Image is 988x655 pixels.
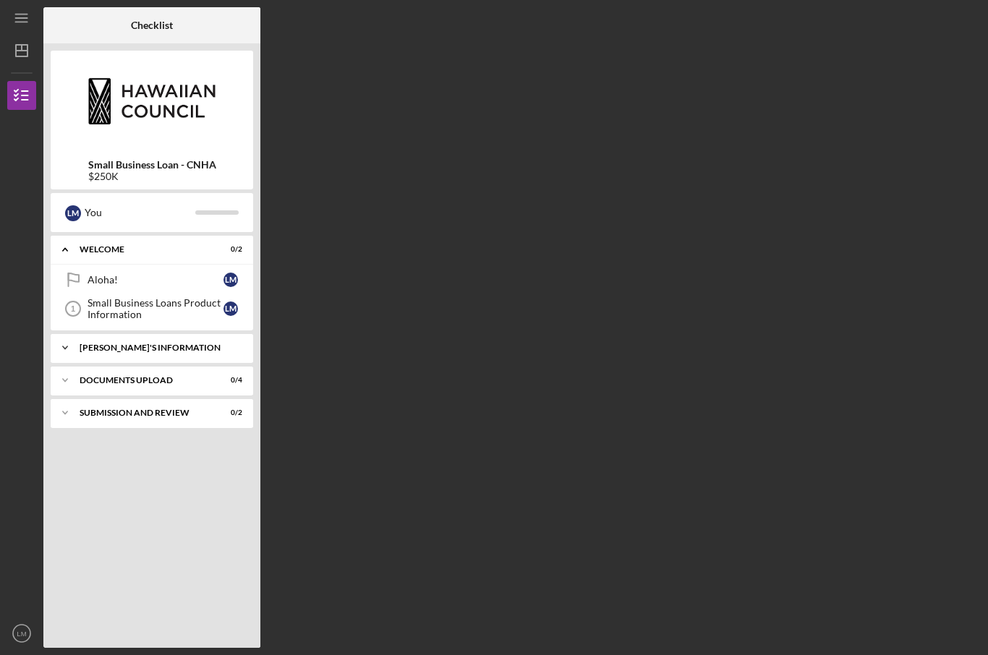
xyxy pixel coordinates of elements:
div: You [85,200,195,225]
div: [PERSON_NAME]'S INFORMATION [80,343,235,352]
div: L M [65,205,81,221]
text: LM [17,630,26,638]
div: Aloha! [88,274,223,286]
b: Small Business Loan - CNHA [88,159,216,171]
div: L M [223,273,238,287]
a: Aloha!LM [58,265,246,294]
a: 1Small Business Loans Product InformationLM [58,294,246,323]
div: 0 / 2 [216,245,242,254]
div: Small Business Loans Product Information [88,297,223,320]
div: 0 / 4 [216,376,242,385]
div: SUBMISSION AND REVIEW [80,408,206,417]
div: $250K [88,171,216,182]
div: DOCUMENTS UPLOAD [80,376,206,385]
div: 0 / 2 [216,408,242,417]
div: L M [223,301,238,316]
img: Product logo [51,58,253,145]
div: WELCOME [80,245,206,254]
button: LM [7,619,36,648]
tspan: 1 [71,304,75,313]
b: Checklist [131,20,173,31]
